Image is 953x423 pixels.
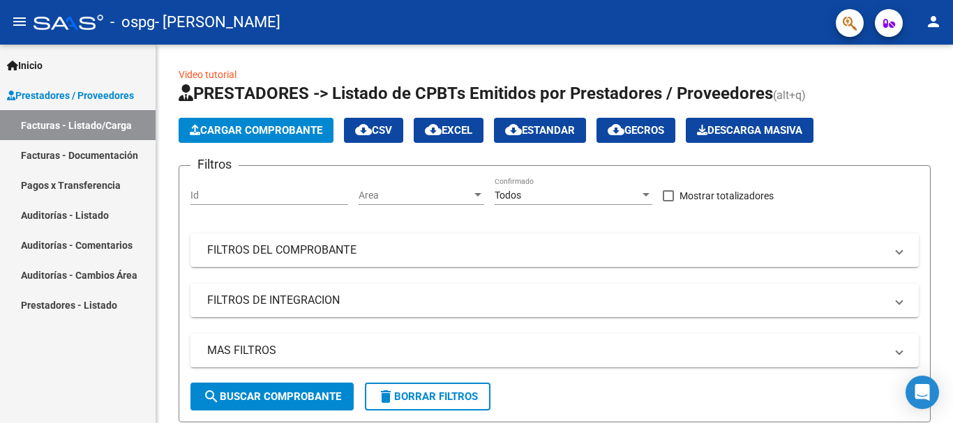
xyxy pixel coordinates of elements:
span: Borrar Filtros [377,390,478,403]
button: Gecros [596,118,675,143]
button: Descarga Masiva [686,118,813,143]
app-download-masive: Descarga masiva de comprobantes (adjuntos) [686,118,813,143]
div: Open Intercom Messenger [906,376,939,409]
mat-panel-title: FILTROS DEL COMPROBANTE [207,243,885,258]
mat-expansion-panel-header: FILTROS DEL COMPROBANTE [190,233,919,267]
span: Gecros [608,124,664,137]
h3: Filtros [190,155,239,174]
mat-icon: search [203,388,220,405]
button: CSV [344,118,403,143]
span: PRESTADORES -> Listado de CPBTs Emitidos por Prestadores / Proveedores [179,84,773,103]
button: Borrar Filtros [365,383,490,410]
span: - [PERSON_NAME] [155,7,280,38]
span: Prestadores / Proveedores [7,88,134,103]
span: (alt+q) [773,89,806,102]
span: EXCEL [425,124,472,137]
mat-icon: cloud_download [608,121,624,138]
a: Video tutorial [179,69,237,80]
mat-icon: cloud_download [505,121,522,138]
mat-icon: person [925,13,942,30]
mat-panel-title: MAS FILTROS [207,343,885,358]
mat-expansion-panel-header: FILTROS DE INTEGRACION [190,284,919,317]
span: Buscar Comprobante [203,390,341,403]
span: Cargar Comprobante [190,124,322,137]
button: Estandar [494,118,586,143]
button: Cargar Comprobante [179,118,333,143]
span: Mostrar totalizadores [680,187,774,204]
span: CSV [355,124,392,137]
mat-expansion-panel-header: MAS FILTROS [190,334,919,367]
mat-panel-title: FILTROS DE INTEGRACION [207,293,885,308]
mat-icon: cloud_download [355,121,372,138]
span: Inicio [7,58,43,73]
button: Buscar Comprobante [190,383,354,410]
span: Estandar [505,124,575,137]
span: Area [359,190,472,201]
mat-icon: menu [11,13,28,30]
button: EXCEL [414,118,483,143]
mat-icon: delete [377,388,394,405]
span: - ospg [110,7,155,38]
mat-icon: cloud_download [425,121,442,138]
span: Descarga Masiva [697,124,802,137]
span: Todos [495,190,521,201]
